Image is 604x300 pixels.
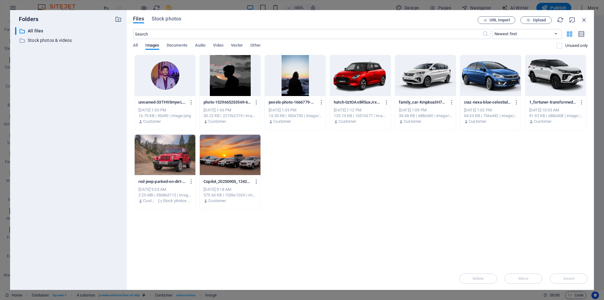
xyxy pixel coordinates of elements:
p: Folders [15,15,38,23]
div: [DATE] 1:12 PM [334,107,387,113]
div: 91.92 KB | 688x408 | image/png [529,113,582,119]
p: Customer [143,119,161,124]
span: Files [133,15,144,23]
div: [DATE] 1:39 PM [269,107,322,113]
p: Customer [208,119,226,124]
div: 125.19 KB | 1057x577 | image/png [334,113,387,119]
div: Stock photos & videos [15,37,122,44]
p: red-jeep-parked-on-dirt-road-with-mountainous-forest-backdrop-ideal-for-travel-and-adventure-them... [138,179,186,184]
span: Upload [533,18,546,22]
i: Create new folder [115,16,122,23]
p: Customer [338,119,356,124]
div: 30.22 KB | 2219x2219 | image/jpeg [204,113,257,119]
div: By: Customer | Folder: Stock photos & videos [138,198,192,204]
p: Customer [273,119,291,124]
div: [DATE] 1:46 PM [204,107,257,113]
p: Copilot_20250905_1242193-qVjG5t_V4puGOsLqKLg9Jw.png [204,179,251,184]
div: ​ [15,27,16,35]
span: Other [250,42,260,50]
span: Images [145,42,159,50]
p: photo-1529665253569-6d01c0eaf7b6-MmcjVpFgmkUVPDQzu6Xh2A.jpg [204,99,251,105]
div: [DATE] 9:24 AM [138,187,192,192]
div: [DATE] 10:35 AM [529,107,582,113]
span: Audio [195,42,205,50]
div: [DATE] 9:18 AM [204,187,257,192]
span: Video [213,42,223,50]
div: [DATE] 1:50 PM [138,107,192,113]
p: Stock photos & videos [163,198,192,204]
p: Customer [208,198,226,204]
div: 13.55 KB | 500x750 | image/webp [269,113,322,119]
p: pexels-photo-1666779-MDPfd--NuDkboG0mQGdeJg.webp [269,99,316,105]
span: Stock photos [152,15,181,23]
p: Customer [534,119,551,124]
p: ciaz-nexa-blue-celestial-SfhsGIQiZTXqy6cM4z4JSw.png [464,99,511,105]
div: [DATE] 1:02 PM [464,107,517,113]
i: Close [581,16,588,23]
span: Documents [167,42,187,50]
div: 39.48 KB | 688x360 | image/png [399,113,452,119]
p: Customer [404,119,421,124]
div: 2.26 MB | 5568x3712 | image/jpeg [138,192,192,198]
i: Reload [557,16,564,23]
input: Search [133,29,482,39]
p: unnamed-33THV3mywLauWXa0H9zXew.png [138,99,186,105]
span: All [133,42,138,50]
div: 64.33 KB | 756x442 | image/png [464,113,517,119]
p: Stock photos & videos [28,37,110,44]
span: Vector [231,42,243,50]
p: family_car-Kmpkoa3H7a-FoCwMiwUrLw.png [399,99,446,105]
p: Customer [469,119,486,124]
button: Upload [520,16,552,24]
div: [DATE] 1:09 PM [399,107,452,113]
p: All files [28,27,110,35]
p: Customer [143,198,156,204]
p: Displays only files that are not in use on the website. Files added during this session can still... [565,43,588,48]
i: Minimize [569,16,576,23]
span: URL import [489,18,510,22]
p: 1_fortuner-transformed-Ql6K3FhJD-HN9G5Rt6sSEA.png [529,99,576,105]
button: URL import [478,16,515,24]
div: 579.66 KB | 1536x1024 | image/png [204,192,257,198]
p: hatch-0ztOAx8R5uxJrxRyLyjISw.png [334,99,381,105]
div: 16.75 KB | 90x90 | image/png [138,113,192,119]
